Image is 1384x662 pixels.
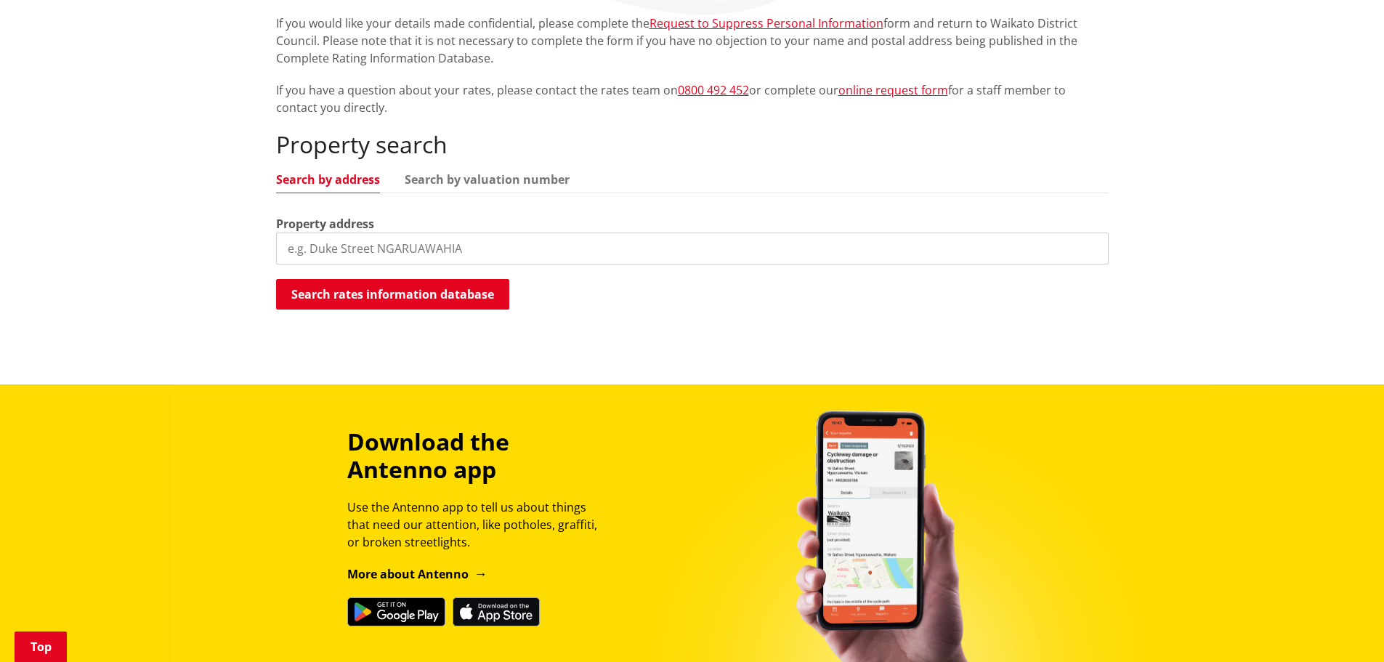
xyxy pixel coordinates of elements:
input: e.g. Duke Street NGARUAWAHIA [276,233,1109,265]
a: Search by valuation number [405,174,570,185]
p: Use the Antenno app to tell us about things that need our attention, like potholes, graffiti, or ... [347,498,610,551]
p: If you would like your details made confidential, please complete the form and return to Waikato ... [276,15,1109,67]
a: More about Antenno [347,566,487,582]
iframe: Messenger Launcher [1317,601,1369,653]
img: Download on the App Store [453,597,540,626]
a: Top [15,631,67,662]
a: 0800 492 452 [678,82,749,98]
h2: Property search [276,131,1109,158]
a: Request to Suppress Personal Information [649,15,883,31]
img: Get it on Google Play [347,597,445,626]
label: Property address [276,215,374,233]
button: Search rates information database [276,279,509,310]
p: If you have a question about your rates, please contact the rates team on or complete our for a s... [276,81,1109,116]
a: Search by address [276,174,380,185]
h3: Download the Antenno app [347,428,610,484]
a: online request form [838,82,948,98]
